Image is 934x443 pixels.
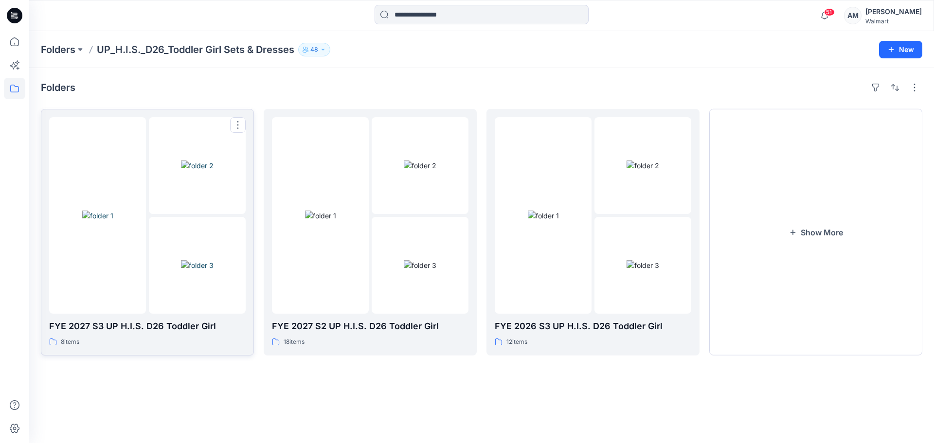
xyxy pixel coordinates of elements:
[824,8,835,16] span: 51
[272,319,468,333] p: FYE 2027 S2 UP H.I.S. D26 Toddler Girl
[305,211,336,221] img: folder 1
[61,337,79,347] p: 8 items
[82,211,113,221] img: folder 1
[844,7,862,24] div: AM
[49,319,246,333] p: FYE 2027 S3 UP H.I.S. D26 Toddler Girl
[495,319,691,333] p: FYE 2026 S3 UP H.I.S. D26 Toddler Girl
[865,18,922,25] div: Walmart
[181,260,214,270] img: folder 3
[41,43,75,56] a: Folders
[41,82,75,93] h4: Folders
[404,260,436,270] img: folder 3
[506,337,527,347] p: 12 items
[528,211,559,221] img: folder 1
[298,43,330,56] button: 48
[264,109,477,355] a: folder 1folder 2folder 3FYE 2027 S2 UP H.I.S. D26 Toddler Girl18items
[310,44,318,55] p: 48
[41,109,254,355] a: folder 1folder 2folder 3FYE 2027 S3 UP H.I.S. D26 Toddler Girl8items
[486,109,700,355] a: folder 1folder 2folder 3FYE 2026 S3 UP H.I.S. D26 Toddler Girl12items
[97,43,294,56] p: UP_H.I.S._D26_Toddler Girl Sets & Dresses
[865,6,922,18] div: [PERSON_NAME]
[627,160,659,171] img: folder 2
[181,160,214,171] img: folder 2
[879,41,922,58] button: New
[284,337,305,347] p: 18 items
[709,109,922,355] button: Show More
[404,160,436,171] img: folder 2
[627,260,659,270] img: folder 3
